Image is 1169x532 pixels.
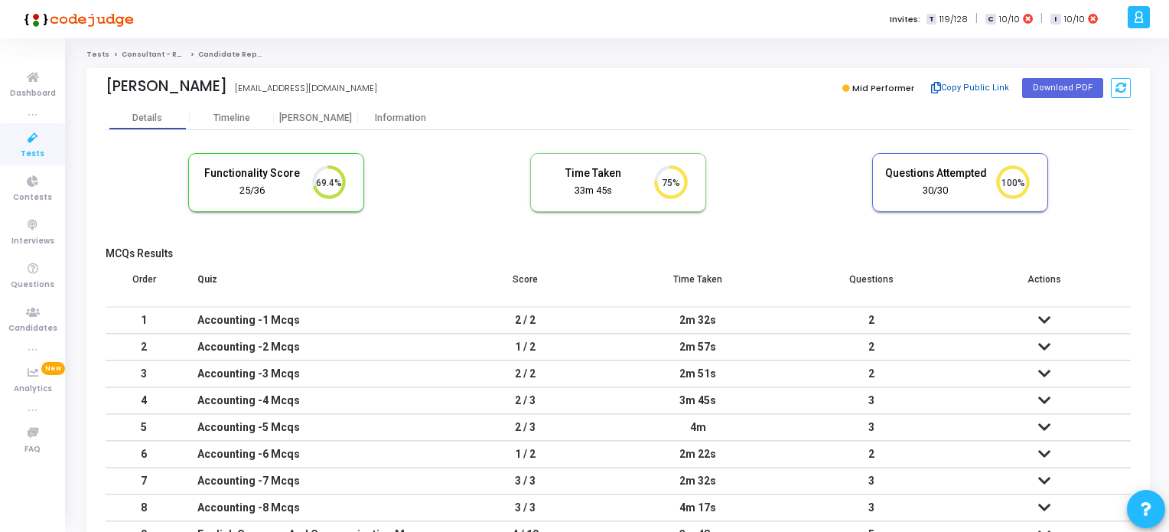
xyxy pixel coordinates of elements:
[106,361,182,387] td: 3
[197,335,423,360] div: Accounting -2 Mcqs
[8,322,57,335] span: Candidates
[1040,11,1043,27] span: |
[958,264,1131,307] th: Actions
[975,11,978,27] span: |
[197,308,423,333] div: Accounting -1 Mcqs
[438,468,611,494] td: 3 / 3
[197,361,423,387] div: Accounting -3 Mcqs
[235,82,377,95] div: [EMAIL_ADDRESS][DOMAIN_NAME]
[200,184,303,198] div: 25/36
[274,113,358,124] div: [PERSON_NAME]
[21,148,44,161] span: Tests
[627,388,769,413] div: 3m 45s
[106,264,182,307] th: Order
[438,307,611,334] td: 2 / 2
[86,50,109,59] a: Tests
[611,264,784,307] th: Time Taken
[106,441,182,468] td: 6
[627,495,769,521] div: 4m 17s
[785,361,958,387] td: 2
[785,334,958,361] td: 2
[542,184,645,198] div: 33m 45s
[106,468,182,494] td: 7
[213,113,250,124] div: Timeline
[200,167,303,180] h5: Functionality Score
[197,442,423,467] div: Accounting -6 Mcqs
[197,415,423,440] div: Accounting -5 Mcqs
[926,77,1014,100] button: Copy Public Link
[1022,78,1103,98] button: Download PDF
[132,113,162,124] div: Details
[890,13,920,26] label: Invites:
[985,14,995,25] span: C
[438,414,611,441] td: 2 / 3
[884,167,987,180] h5: Questions Attempted
[41,362,65,375] span: New
[106,307,182,334] td: 1
[106,494,182,521] td: 8
[198,50,269,59] span: Candidate Report
[86,50,1150,60] nav: breadcrumb
[1064,13,1085,26] span: 10/10
[106,77,227,95] div: [PERSON_NAME]
[884,184,987,198] div: 30/30
[11,235,54,248] span: Interviews
[106,247,1131,260] h5: MCQs Results
[785,264,958,307] th: Questions
[438,264,611,307] th: Score
[785,494,958,521] td: 3
[182,264,438,307] th: Quiz
[438,361,611,387] td: 2 / 2
[197,468,423,494] div: Accounting -7 Mcqs
[627,442,769,467] div: 2m 22s
[926,14,936,25] span: T
[358,113,442,124] div: Information
[785,307,958,334] td: 2
[438,387,611,414] td: 2 / 3
[785,387,958,414] td: 3
[13,191,52,204] span: Contests
[10,87,56,100] span: Dashboard
[627,361,769,387] div: 2m 51s
[785,441,958,468] td: 2
[627,335,769,360] div: 2m 57s
[542,167,645,180] h5: Time Taken
[438,334,611,361] td: 1 / 2
[197,495,423,521] div: Accounting -8 Mcqs
[11,279,54,292] span: Questions
[24,443,41,456] span: FAQ
[438,441,611,468] td: 1 / 2
[14,383,52,396] span: Analytics
[19,4,134,34] img: logo
[939,13,968,26] span: 119/128
[852,82,914,94] span: Mid Performer
[106,414,182,441] td: 5
[106,387,182,414] td: 4
[785,414,958,441] td: 3
[197,388,423,413] div: Accounting -4 Mcqs
[785,468,958,494] td: 3
[999,13,1020,26] span: 10/10
[627,468,769,494] div: 2m 32s
[627,308,769,333] div: 2m 32s
[122,50,211,59] a: Consultant - Reporting
[106,334,182,361] td: 2
[1050,14,1060,25] span: I
[438,494,611,521] td: 3 / 3
[627,415,769,440] div: 4m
